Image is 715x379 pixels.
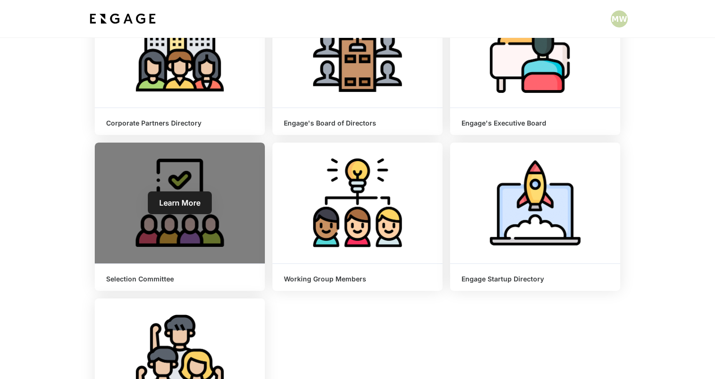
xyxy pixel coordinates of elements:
[611,10,628,27] img: Profile picture of Michael Wood
[159,198,200,208] span: Learn More
[106,119,253,127] h6: Corporate Partners Directory
[611,10,628,27] button: Open profile menu
[106,275,253,283] h6: Selection Committee
[284,275,431,283] h6: Working Group Members
[284,119,431,127] h6: Engage's Board of Directors
[462,275,609,283] h6: Engage Startup Directory
[148,191,212,214] a: Learn More
[88,10,158,27] img: bdf1fb74-1727-4ba0-a5bd-bc74ae9fc70b.jpeg
[462,119,609,127] h6: Engage's Executive Board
